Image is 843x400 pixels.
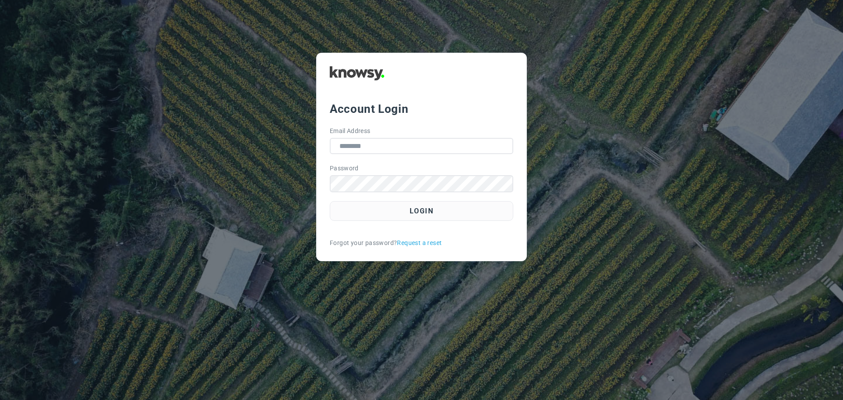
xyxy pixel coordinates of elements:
[330,126,371,136] label: Email Address
[330,238,513,248] div: Forgot your password?
[330,164,359,173] label: Password
[330,201,513,221] button: Login
[330,101,513,117] div: Account Login
[397,238,442,248] a: Request a reset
